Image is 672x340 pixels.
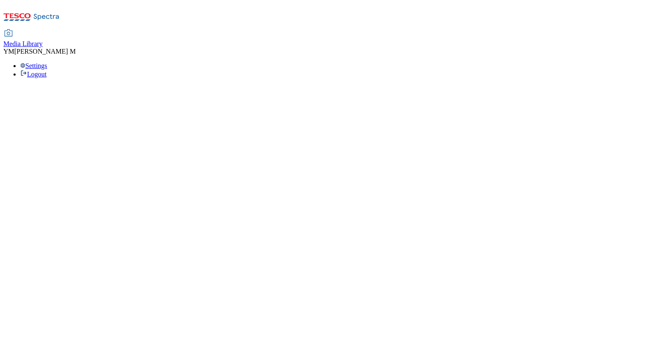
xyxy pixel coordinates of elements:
a: Media Library [3,30,43,48]
span: YM [3,48,14,55]
span: [PERSON_NAME] M [14,48,76,55]
span: Media Library [3,40,43,47]
a: Settings [20,62,47,69]
a: Logout [20,71,46,78]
